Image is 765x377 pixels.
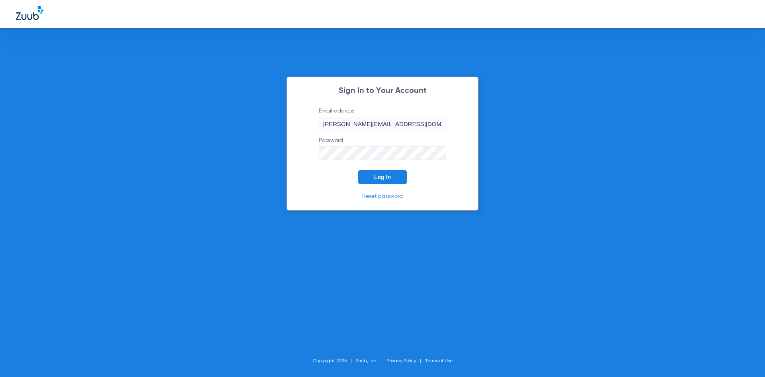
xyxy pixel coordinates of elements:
[319,117,446,130] input: Email address
[313,357,356,365] li: Copyright 2025
[362,193,403,199] a: Reset password
[358,170,407,184] button: Log In
[319,107,446,130] label: Email address
[307,87,458,95] h2: Sign In to Your Account
[16,6,43,20] img: Zuub Logo
[425,359,453,363] a: Terms of Use
[319,136,446,160] label: Password
[374,174,391,180] span: Log In
[356,357,386,365] li: Zuub, Inc.
[319,146,446,160] input: Password
[386,359,416,363] a: Privacy Policy
[725,339,765,377] iframe: Chat Widget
